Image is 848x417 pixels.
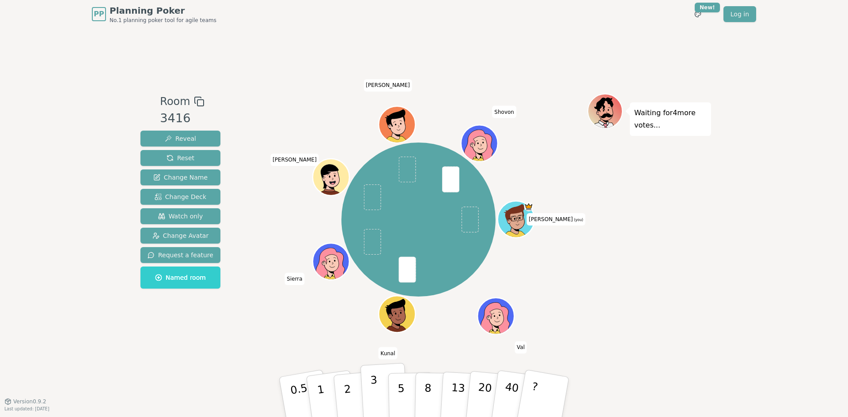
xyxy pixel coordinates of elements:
[158,212,203,221] span: Watch only
[363,79,412,92] span: Click to change your name
[499,202,533,237] button: Click to change your avatar
[379,347,397,360] span: Click to change your name
[110,17,216,24] span: No.1 planning poker tool for agile teams
[13,398,46,405] span: Version 0.9.2
[723,6,756,22] a: Log in
[140,267,220,289] button: Named room
[4,406,49,411] span: Last updated: [DATE]
[153,173,208,182] span: Change Name
[167,154,194,162] span: Reset
[140,131,220,147] button: Reveal
[140,247,220,263] button: Request a feature
[140,228,220,244] button: Change Avatar
[573,218,583,222] span: (you)
[284,273,304,285] span: Click to change your name
[155,273,206,282] span: Named room
[4,398,46,405] button: Version0.9.2
[160,94,190,109] span: Room
[140,189,220,205] button: Change Deck
[148,251,213,259] span: Request a feature
[270,154,319,166] span: Click to change your name
[140,150,220,166] button: Reset
[634,107,707,131] p: Waiting for 4 more votes...
[695,3,720,12] div: New!
[140,169,220,185] button: Change Name
[526,213,585,225] span: Click to change your name
[515,342,527,354] span: Click to change your name
[524,202,533,211] span: spencer is the host
[165,134,196,143] span: Reveal
[140,208,220,224] button: Watch only
[94,9,104,19] span: PP
[155,192,206,201] span: Change Deck
[160,109,204,128] div: 3416
[690,6,706,22] button: New!
[152,231,209,240] span: Change Avatar
[110,4,216,17] span: Planning Poker
[492,106,516,118] span: Click to change your name
[92,4,216,24] a: PPPlanning PokerNo.1 planning poker tool for agile teams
